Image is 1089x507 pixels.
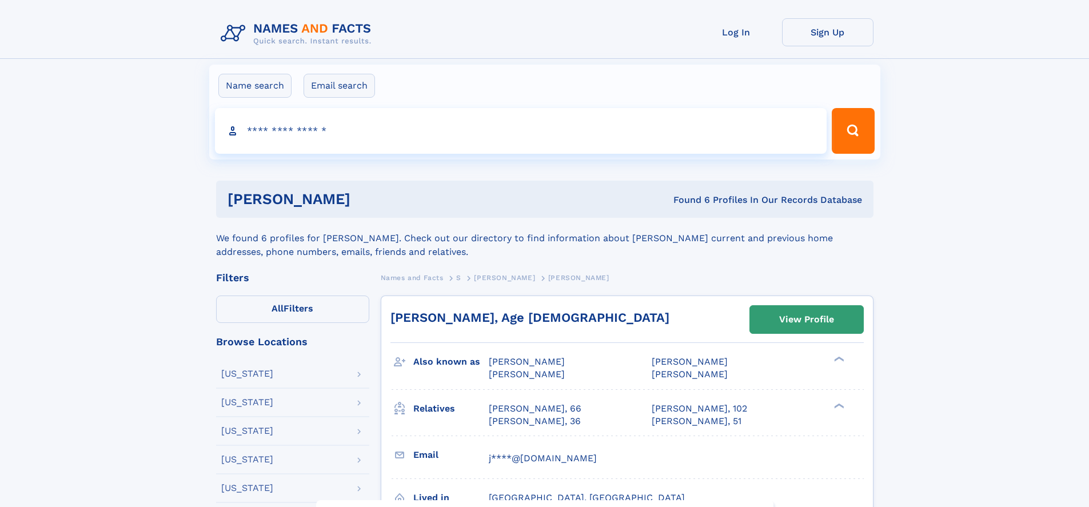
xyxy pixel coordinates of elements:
[304,74,375,98] label: Email search
[216,18,381,49] img: Logo Names and Facts
[489,356,565,367] span: [PERSON_NAME]
[652,356,728,367] span: [PERSON_NAME]
[750,306,863,333] a: View Profile
[216,337,369,347] div: Browse Locations
[215,108,827,154] input: search input
[413,445,489,465] h3: Email
[831,356,845,363] div: ❯
[831,402,845,409] div: ❯
[652,415,741,428] a: [PERSON_NAME], 51
[218,74,292,98] label: Name search
[456,274,461,282] span: S
[272,303,284,314] span: All
[782,18,873,46] a: Sign Up
[413,399,489,418] h3: Relatives
[691,18,782,46] a: Log In
[652,402,747,415] a: [PERSON_NAME], 102
[221,484,273,493] div: [US_STATE]
[548,274,609,282] span: [PERSON_NAME]
[216,273,369,283] div: Filters
[228,192,512,206] h1: [PERSON_NAME]
[381,270,444,285] a: Names and Facts
[413,352,489,372] h3: Also known as
[512,194,862,206] div: Found 6 Profiles In Our Records Database
[221,455,273,464] div: [US_STATE]
[489,369,565,380] span: [PERSON_NAME]
[221,369,273,378] div: [US_STATE]
[489,492,685,503] span: [GEOGRAPHIC_DATA], [GEOGRAPHIC_DATA]
[474,274,535,282] span: [PERSON_NAME]
[221,398,273,407] div: [US_STATE]
[489,415,581,428] a: [PERSON_NAME], 36
[216,218,873,259] div: We found 6 profiles for [PERSON_NAME]. Check out our directory to find information about [PERSON_...
[221,426,273,436] div: [US_STATE]
[390,310,669,325] a: [PERSON_NAME], Age [DEMOGRAPHIC_DATA]
[832,108,874,154] button: Search Button
[474,270,535,285] a: [PERSON_NAME]
[216,296,369,323] label: Filters
[489,402,581,415] a: [PERSON_NAME], 66
[652,369,728,380] span: [PERSON_NAME]
[456,270,461,285] a: S
[779,306,834,333] div: View Profile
